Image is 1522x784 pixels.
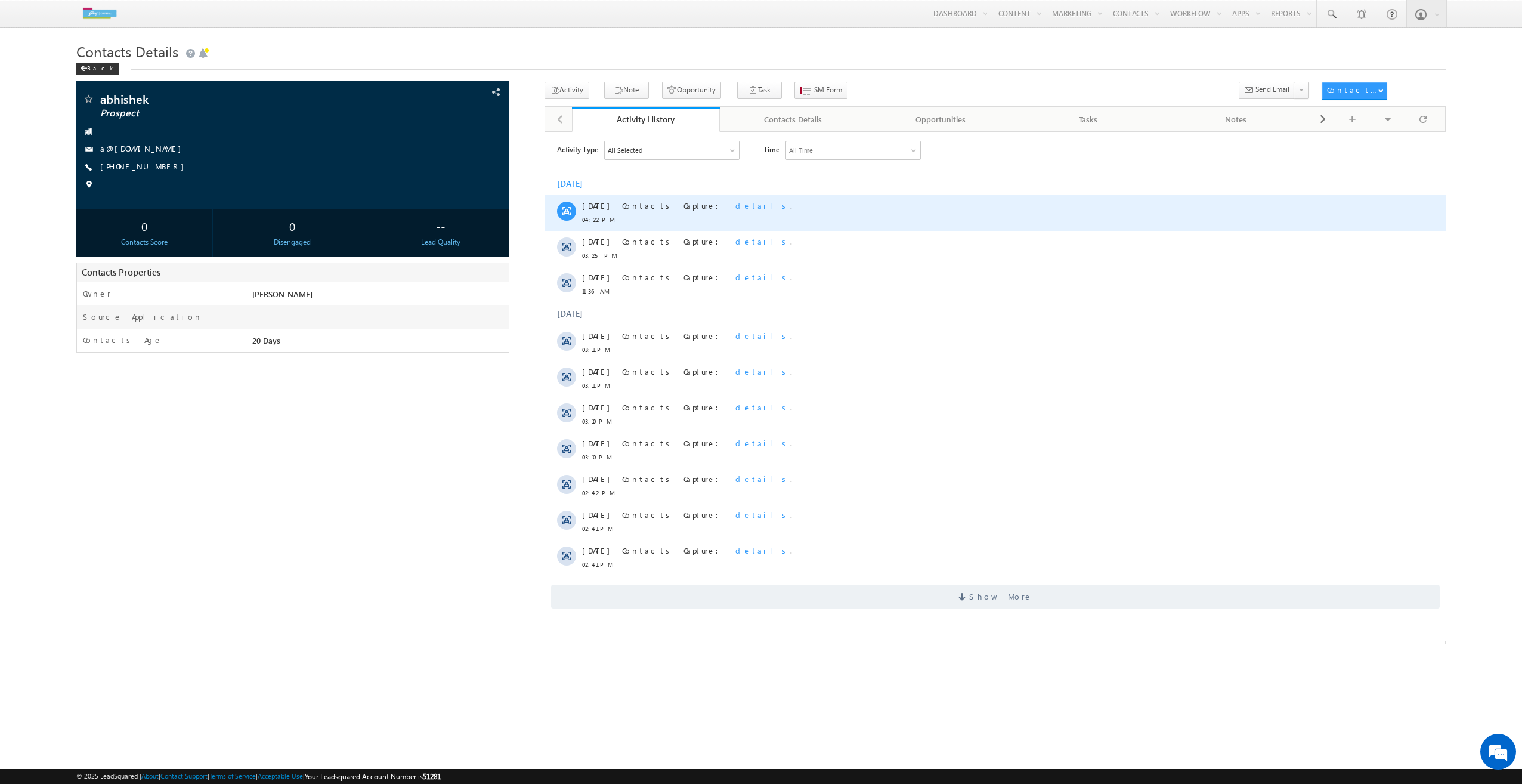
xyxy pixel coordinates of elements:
span: Your Leadsquared Account Number is [305,772,441,781]
span: [DATE] [37,342,64,353]
span: 02:41 PM [37,391,73,402]
span: [DATE] [37,199,64,209]
span: details [190,104,245,115]
span: 04:22 PM [37,82,73,93]
a: Contacts Details [720,107,868,132]
button: Send Email [1239,82,1295,99]
div: . [77,270,788,281]
span: Time [218,9,234,27]
div: Lead Quality [375,237,506,248]
img: Custom Logo [76,3,123,24]
span: Prospect [100,107,374,119]
span: Contacts Capture: [77,234,181,245]
button: Task [737,82,782,99]
span: SM Form [814,85,842,95]
div: All Selected [60,10,194,27]
span: details [190,378,245,388]
div: . [77,306,788,317]
a: Notes [1162,107,1310,132]
span: details [190,69,245,79]
div: -- [375,215,506,237]
span: details [190,234,245,245]
span: details [190,342,245,352]
span: [DATE] [37,69,64,79]
div: All Time [244,13,268,24]
div: 0 [227,215,358,237]
a: Back [76,62,125,72]
label: Contacts Age [83,335,162,345]
div: . [77,140,788,151]
div: . [77,413,788,424]
a: Activity History [572,107,720,132]
div: Contacts Details [729,112,857,126]
button: Note [604,82,649,99]
a: a@[DOMAIN_NAME] [100,143,187,153]
div: Disengaged [227,237,358,248]
a: Acceptable Use [258,772,303,780]
div: . [77,199,788,209]
div: . [77,234,788,245]
span: [DATE] [37,270,64,281]
span: Contacts Capture: [77,199,181,209]
button: Opportunity [662,82,721,99]
span: Contacts Capture: [77,140,181,150]
a: Tasks [1015,107,1163,132]
div: All Selected [63,13,97,24]
span: 11:36 AM [37,154,73,165]
div: Notes [1172,112,1300,126]
div: Tasks [1025,112,1152,126]
div: Activity History [581,113,711,125]
a: Terms of Service [209,772,256,780]
label: Owner [83,288,111,299]
span: [DATE] [37,413,64,424]
a: Contact Support [160,772,208,780]
span: Show More [424,453,487,477]
span: 02:42 PM [37,356,73,366]
label: Source Application [83,311,202,322]
div: 0 [79,215,210,237]
span: Contacts Capture: [77,306,181,316]
div: . [77,104,788,115]
span: Activity Type [12,9,53,27]
span: 51281 [423,772,441,781]
span: Contacts Capture: [77,378,181,388]
button: SM Form [794,82,847,99]
span: Contacts Capture: [77,104,181,115]
span: Contacts Capture: [77,413,181,424]
span: [PHONE_NUMBER] [100,161,190,173]
button: Contacts Actions [1322,82,1387,100]
div: 20 Days [249,335,509,351]
span: Contacts Capture: [77,270,181,280]
span: [DATE] [37,104,64,115]
div: . [77,342,788,353]
span: 03:25 PM [37,118,73,129]
span: [DATE] [37,306,64,317]
span: [DATE] [37,378,64,388]
a: About [141,772,159,780]
span: 03:10 PM [37,320,73,331]
span: [PERSON_NAME] [252,289,313,299]
span: 03:11 PM [37,248,73,259]
span: details [190,413,245,424]
span: Contacts Capture: [77,69,181,79]
span: 03:11 PM [37,212,73,223]
span: 03:10 PM [37,284,73,295]
span: details [190,199,245,209]
span: © 2025 LeadSquared | | | | | [76,771,441,782]
span: [DATE] [37,140,64,151]
div: [DATE] [12,177,51,187]
a: Opportunities [867,107,1015,132]
span: details [190,270,245,280]
div: . [77,69,788,79]
span: 02:41 PM [37,427,73,438]
div: Contacts Actions [1327,85,1378,95]
span: Contacts Properties [82,266,160,278]
div: Contacts Score [79,237,210,248]
div: Back [76,63,119,75]
button: Activity [545,82,589,99]
div: [DATE] [12,47,51,57]
div: Opportunities [877,112,1004,126]
div: . [77,378,788,388]
span: abhishek [100,93,374,105]
span: details [190,140,245,150]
